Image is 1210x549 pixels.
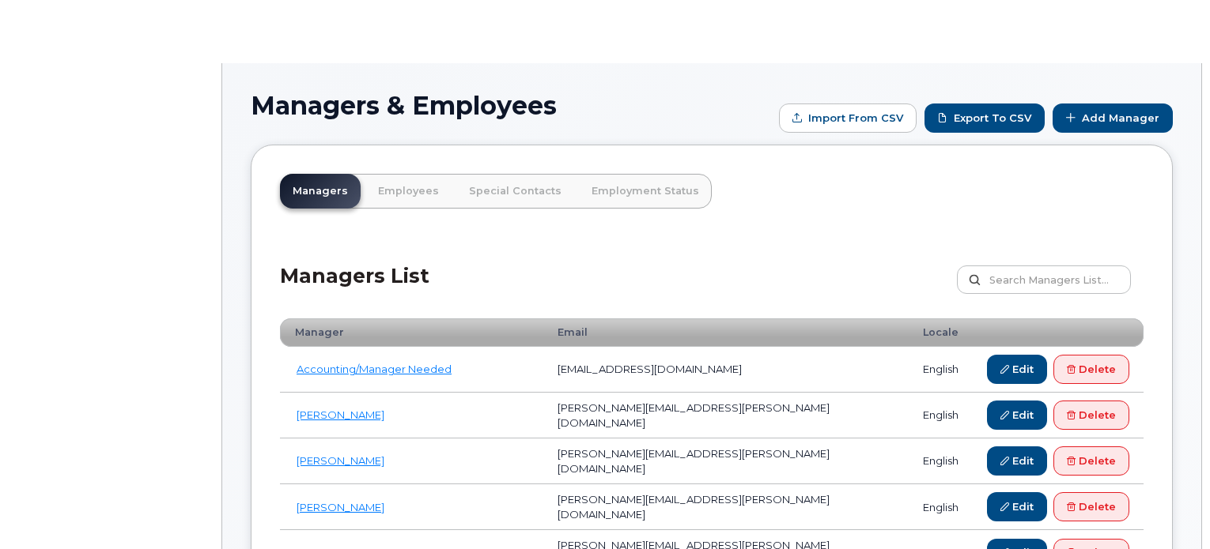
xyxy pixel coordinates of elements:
[909,318,973,347] th: Locale
[543,347,909,393] td: [EMAIL_ADDRESS][DOMAIN_NAME]
[280,265,429,312] h2: Managers List
[579,174,712,209] a: Employment Status
[365,174,452,209] a: Employees
[543,318,909,347] th: Email
[280,174,361,209] a: Managers
[987,446,1047,476] a: Edit
[1053,446,1129,476] a: Delete
[909,347,973,393] td: english
[297,408,384,421] a: [PERSON_NAME]
[543,484,909,530] td: [PERSON_NAME][EMAIL_ADDRESS][PERSON_NAME][DOMAIN_NAME]
[543,393,909,438] td: [PERSON_NAME][EMAIL_ADDRESS][PERSON_NAME][DOMAIN_NAME]
[987,492,1047,521] a: Edit
[280,318,543,347] th: Manager
[1053,492,1129,521] a: Delete
[297,363,452,375] a: Accounting/Manager Needed
[987,355,1047,384] a: Edit
[1053,355,1129,384] a: Delete
[456,174,574,209] a: Special Contacts
[987,400,1047,430] a: Edit
[909,438,973,484] td: english
[909,393,973,438] td: english
[543,438,909,484] td: [PERSON_NAME][EMAIL_ADDRESS][PERSON_NAME][DOMAIN_NAME]
[1053,103,1173,133] a: Add Manager
[779,103,917,133] form: Import from CSV
[925,103,1045,133] a: Export to CSV
[1053,400,1129,430] a: Delete
[297,454,384,467] a: [PERSON_NAME]
[909,484,973,530] td: english
[251,92,771,119] h1: Managers & Employees
[297,501,384,513] a: [PERSON_NAME]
